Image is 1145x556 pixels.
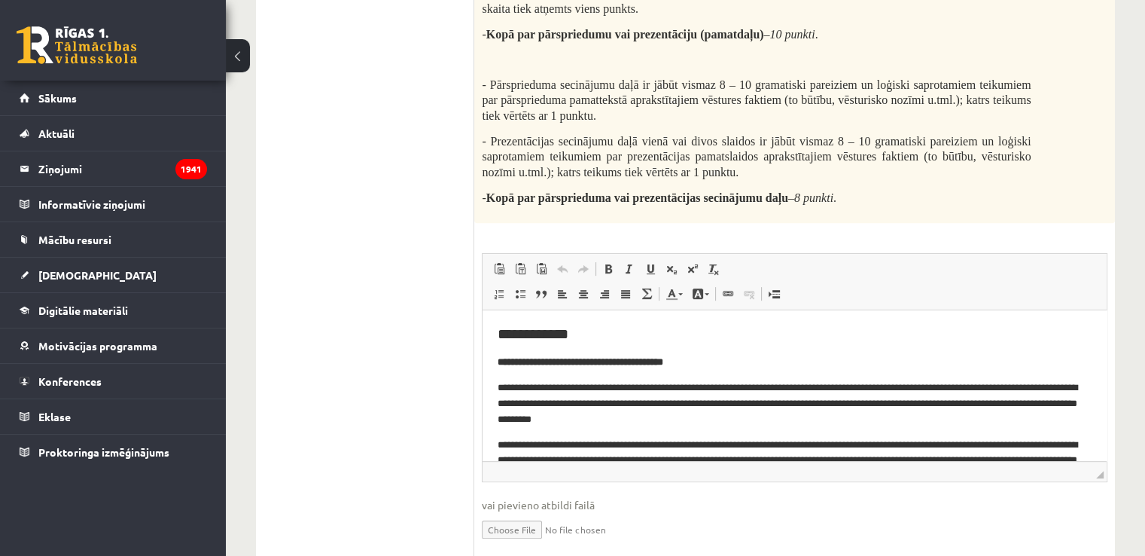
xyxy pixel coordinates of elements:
[794,191,833,204] i: 8 punkti
[510,259,531,279] a: Ievietot kā vienkāršu tekstu (vadīšanas taustiņš+pārslēgšanas taustiņš+V)
[661,259,682,279] a: Apakšraksts
[38,374,102,388] span: Konferences
[552,284,573,304] a: Izlīdzināt pa kreisi
[552,259,573,279] a: Atcelt (vadīšanas taustiņš+Z)
[598,259,619,279] a: Treknraksts (vadīšanas taustiņš+B)
[20,258,207,292] a: [DEMOGRAPHIC_DATA]
[20,151,207,186] a: Ziņojumi1941
[38,410,71,423] span: Eklase
[38,445,169,459] span: Proktoringa izmēģinājums
[1096,471,1104,478] span: Mērogot
[482,28,769,41] span: - –
[489,284,510,304] a: Ievietot/noņemt numurētu sarakstu
[594,284,615,304] a: Izlīdzināt pa labi
[486,191,788,204] b: Kopā par pārsprieduma vai prezentācijas secinājumu daļu
[20,435,207,469] a: Proktoringa izmēģinājums
[482,191,836,204] span: - – .
[38,127,75,140] span: Aktuāli
[20,364,207,399] a: Konferences
[640,259,661,279] a: Pasvītrojums (vadīšanas taustiņš+U)
[815,28,818,41] span: .
[20,293,207,328] a: Digitālie materiāli
[636,284,657,304] a: Math
[717,284,738,304] a: Saite (vadīšanas taustiņš+K)
[482,78,1031,122] span: - Pārsprieduma secinājumu daļā ir jābūt vismaz 8 – 10 gramatiski pareiziem un loģiski saprotamiem...
[682,259,703,279] a: Augšraksts
[38,339,157,353] span: Motivācijas programma
[38,268,157,282] span: [DEMOGRAPHIC_DATA]
[38,151,207,186] legend: Ziņojumi
[38,304,128,317] span: Digitālie materiāli
[483,310,1107,461] iframe: Bagātinātā teksta redaktors, wiswyg-editor-user-answer-47434031133660
[573,284,594,304] a: Centrēti
[510,284,531,304] a: Ievietot/noņemt sarakstu ar aizzīmēm
[531,284,552,304] a: Bloka citāts
[769,28,815,41] span: 10 punkti
[38,187,207,221] legend: Informatīvie ziņojumi
[38,233,111,246] span: Mācību resursi
[15,15,608,78] body: Bagātinātā teksta redaktors, wiswyg-editor-47433990370160-1760211426-449
[20,187,207,221] a: Informatīvie ziņojumi
[15,15,609,537] body: Bagātinātā teksta redaktors, wiswyg-editor-user-answer-47434031133660
[573,259,594,279] a: Atkārtot (vadīšanas taustiņš+Y)
[482,135,1031,179] span: - Prezentācijas secinājumu daļā vienā vai divos slaidos ir jābūt vismaz 8 – 10 gramatiski pareizi...
[20,116,207,151] a: Aktuāli
[20,328,207,363] a: Motivācijas programma
[20,81,207,115] a: Sākums
[482,497,1107,513] span: vai pievieno atbildi failā
[17,26,137,64] a: Rīgas 1. Tālmācības vidusskola
[703,259,724,279] a: Noņemt stilus
[615,284,636,304] a: Izlīdzināt malas
[175,159,207,179] i: 1941
[687,284,714,304] a: Fona krāsa
[738,284,760,304] a: Atsaistīt
[38,91,77,105] span: Sākums
[20,399,207,434] a: Eklase
[531,259,552,279] a: Ievietot no Worda
[619,259,640,279] a: Slīpraksts (vadīšanas taustiņš+I)
[661,284,687,304] a: Teksta krāsa
[763,284,784,304] a: Ievietot lapas pārtraukumu drukai
[20,222,207,257] a: Mācību resursi
[486,28,764,41] b: Kopā par pārspriedumu vai prezentāciju (pamatdaļu)
[489,259,510,279] a: Ielīmēt (vadīšanas taustiņš+V)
